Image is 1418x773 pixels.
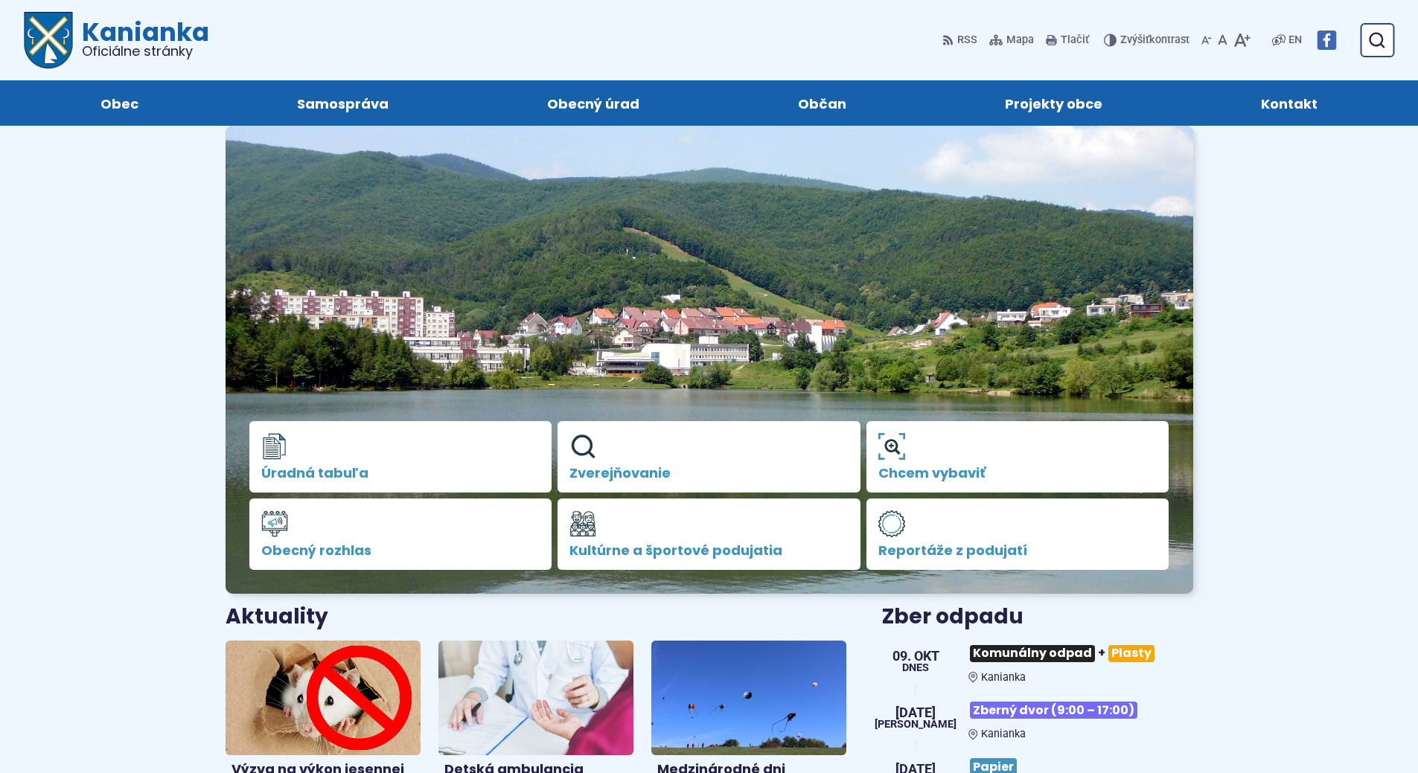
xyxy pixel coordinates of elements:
a: Obecný úrad [482,80,703,126]
a: Úradná tabuľa [249,421,552,493]
a: Zberný dvor (9:00 – 17:00) Kanianka [DATE] [PERSON_NAME] [882,696,1192,740]
span: kontrast [1120,34,1189,47]
span: Projekty obce [1005,80,1102,126]
span: Tlačiť [1061,34,1089,47]
span: [DATE] [875,706,956,719]
span: Mapa [1006,31,1034,49]
h3: Aktuality [226,606,328,629]
span: Dnes [892,663,939,673]
a: Komunálny odpad+Plasty Kanianka 09. okt Dnes [882,639,1192,684]
a: Obec [36,80,202,126]
a: Logo Kanianka, prejsť na domovskú stránku. [24,12,209,68]
span: Zberný dvor (9:00 – 17:00) [970,702,1137,719]
span: Samospráva [297,80,389,126]
span: RSS [957,31,977,49]
a: RSS [942,25,980,56]
img: Prejsť na domovskú stránku [24,12,73,68]
span: EN [1288,31,1302,49]
a: Občan [734,80,911,126]
span: Obec [100,80,138,126]
a: Reportáže z podujatí [866,498,1169,570]
a: Zverejňovanie [558,421,860,493]
a: Obecný rozhlas [249,498,552,570]
button: Nastaviť pôvodnú veľkosť písma [1215,25,1230,56]
span: Plasty [1108,645,1154,662]
button: Zmenšiť veľkosť písma [1198,25,1215,56]
a: Samospráva [232,80,453,126]
span: Komunálny odpad [970,645,1095,662]
span: Občan [798,80,846,126]
span: Kanianka [981,728,1026,740]
a: Mapa [986,25,1037,56]
button: Zväčšiť veľkosť písma [1230,25,1253,56]
a: Chcem vybaviť [866,421,1169,493]
a: Kultúrne a športové podujatia [558,498,860,570]
span: Chcem vybaviť [878,466,1157,481]
a: Projekty obce [941,80,1167,126]
button: Zvýšiťkontrast [1104,25,1192,56]
span: Obecný rozhlas [261,543,540,558]
span: 09. okt [892,649,939,663]
span: Obecný úrad [547,80,639,126]
span: Reportáže z podujatí [878,543,1157,558]
h3: Zber odpadu [882,606,1192,629]
a: EN [1286,31,1305,49]
span: Zverejňovanie [569,466,849,481]
span: [PERSON_NAME] [875,719,956,730]
img: Prejsť na Facebook stránku [1317,31,1336,50]
span: Zvýšiť [1120,33,1149,46]
span: Oficiálne stránky [82,45,209,58]
span: Kontakt [1261,80,1318,126]
a: Kontakt [1197,80,1382,126]
span: Úradná tabuľa [261,466,540,481]
span: Kultúrne a športové podujatia [569,543,849,558]
h3: + [968,639,1192,668]
span: Kanianka [981,671,1026,684]
button: Tlačiť [1043,25,1092,56]
h1: Kanianka [73,19,209,58]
